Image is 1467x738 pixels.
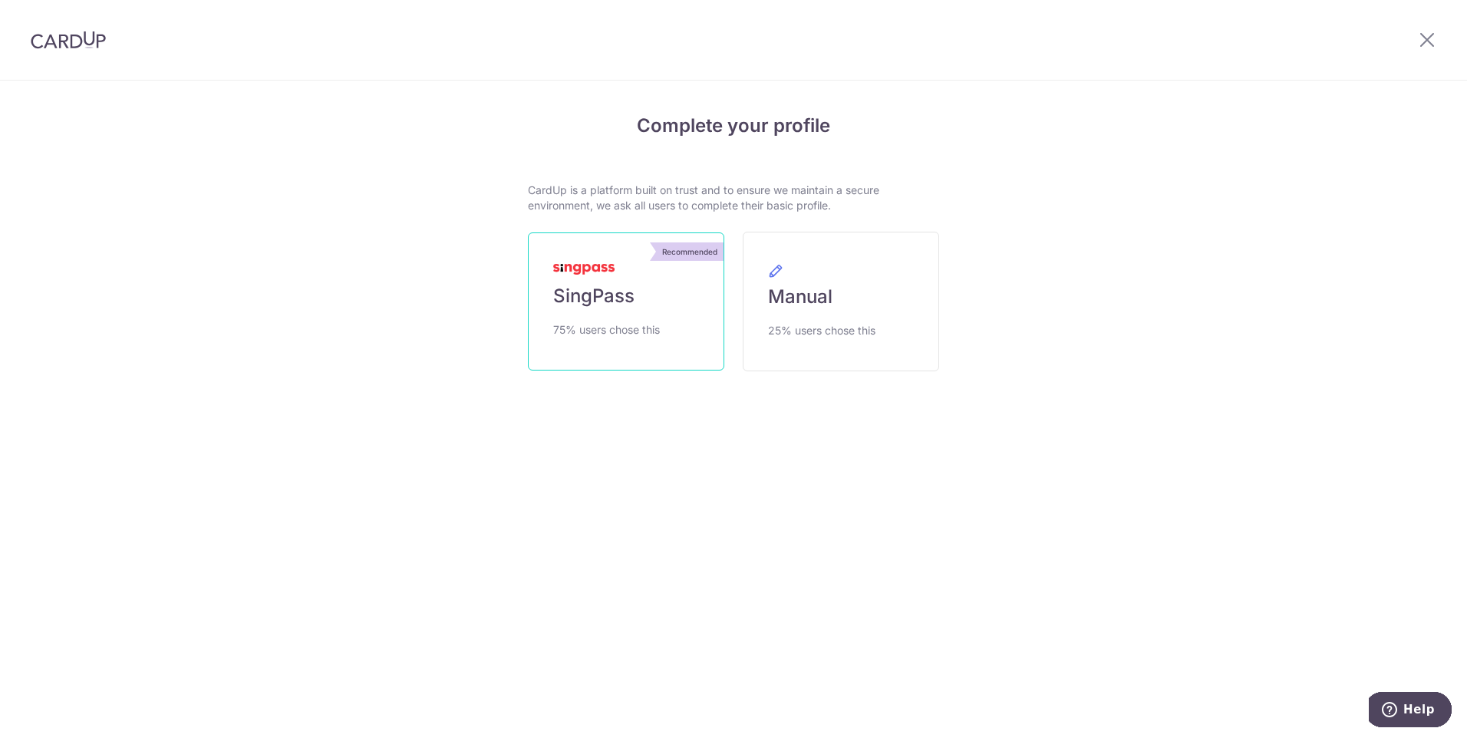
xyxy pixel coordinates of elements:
[35,11,66,25] span: Help
[743,232,939,371] a: Manual 25% users chose this
[528,232,724,371] a: Recommended SingPass 75% users chose this
[528,183,939,213] p: CardUp is a platform built on trust and to ensure we maintain a secure environment, we ask all us...
[553,284,635,308] span: SingPass
[553,321,660,339] span: 75% users chose this
[656,242,724,261] div: Recommended
[768,321,875,340] span: 25% users chose this
[553,264,615,275] img: MyInfoLogo
[768,285,832,309] span: Manual
[528,112,939,140] h4: Complete your profile
[1369,692,1452,730] iframe: Opens a widget where you can find more information
[31,31,106,49] img: CardUp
